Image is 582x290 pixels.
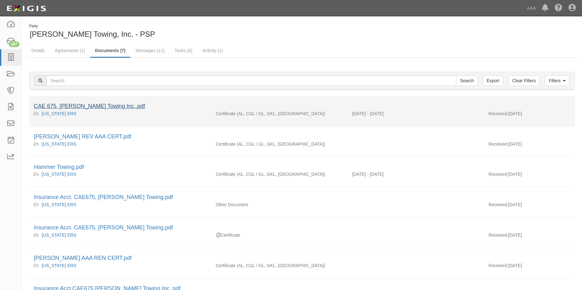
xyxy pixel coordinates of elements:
[34,224,570,232] div: Insurance Acct. CAE675, Hamner Towing.pdf
[34,163,570,171] div: Hammer Towing.pdf
[42,111,76,116] a: [US_STATE] ERS
[5,3,48,14] img: logo-5460c22ac91f19d4615b14bd174203de0afe785f0fc80cf4dbbc73dc1793850b.png
[484,201,575,211] div: [DATE]
[484,171,575,180] div: [DATE]
[34,232,206,238] div: California ERS
[198,44,228,57] a: Activity (1)
[348,201,484,202] div: Effective - Expiration
[483,75,503,86] a: Export
[211,232,347,238] div: Certificate
[34,224,173,231] a: Insurance Acct. CAE675, [PERSON_NAME] Towing.pdf
[456,75,478,86] input: Search
[211,201,347,208] div: Other Document
[34,133,570,141] div: HAMNER REV AAA CERT.pdf
[555,4,562,12] i: Help Center - Complianz
[34,194,173,200] a: Insurance Acct. CAE675, [PERSON_NAME] Towing.pdf
[484,232,575,241] div: [DATE]
[34,171,206,177] div: California ERS
[489,141,508,147] p: Received:
[42,233,76,238] a: [US_STATE] ERS
[42,202,76,207] a: [US_STATE] ERS
[211,171,347,177] div: Auto Liability Commercial General Liability / Garage Liability Garage Keepers Liability On-Hook
[348,171,484,177] div: Effective 04/30/2024 - Expiration 04/30/2025
[42,172,76,177] a: [US_STATE] ERS
[42,142,76,147] a: [US_STATE] ERS
[34,102,570,110] div: CAE 675, Hamner Towing Inc..pdf
[131,44,170,57] a: Messages (11)
[489,232,508,238] p: Received:
[34,133,131,140] a: [PERSON_NAME] REV AAA CERT.pdf
[34,201,206,208] div: California ERS
[34,255,132,261] a: [PERSON_NAME] AAA REN CERT.pdf
[30,30,155,38] span: [PERSON_NAME] Towing, Inc. - PSP
[489,201,508,208] p: Received:
[508,75,540,86] a: Clear Filters
[34,141,206,147] div: California ERS
[484,110,575,120] div: [DATE]
[484,262,575,272] div: [DATE]
[545,75,570,86] a: Filters
[211,141,347,147] div: Auto Liability Commercial General Liability / Garage Liability Garage Keepers Liability On-Hook
[211,110,347,117] div: Auto Liability Commercial General Liability / Garage Liability Garage Keepers Liability On-Hook
[489,171,508,177] p: Received:
[50,44,90,57] a: Agreements (1)
[489,262,508,269] p: Received:
[29,24,155,29] div: Party
[484,141,575,150] div: [DATE]
[34,164,84,170] a: Hammer Towing.pdf
[34,103,145,109] a: CAE 675, [PERSON_NAME] Towing Inc..pdf
[34,254,570,262] div: HAMNER AAA REN CERT.pdf
[211,262,347,269] div: Auto Liability Commercial General Liability / Garage Liability Garage Keepers Liability On-Hook
[217,232,220,238] div: Duplicate
[348,110,484,117] div: Effective 04/30/2025 - Expiration 04/30/2026
[27,24,297,40] div: Hamner Towing, Inc. - PSP
[34,193,570,201] div: Insurance Acct. CAE675, Hamner Towing.pdf
[42,263,76,268] a: [US_STATE] ERS
[90,44,130,58] a: Documents (7)
[170,44,197,57] a: Tasks (0)
[524,2,539,14] a: AAA
[46,75,456,86] input: Search
[9,41,19,47] div: 297
[27,44,50,57] a: Details
[34,110,206,117] div: California ERS
[34,262,206,269] div: California ERS
[489,110,508,117] p: Received:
